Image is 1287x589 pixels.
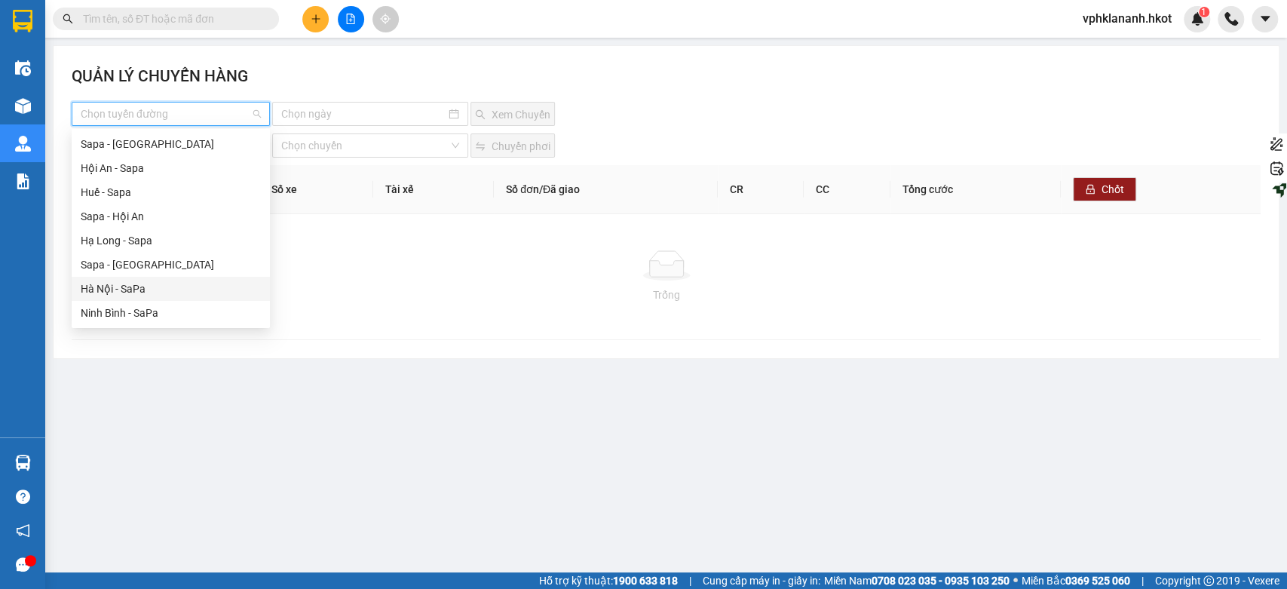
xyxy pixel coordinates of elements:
div: Huế - Sapa [72,180,270,204]
img: icon-new-feature [1190,12,1204,26]
div: Hạ Long - Sapa [81,232,261,249]
div: Ninh Bình - SaPa [72,301,270,325]
span: file-add [345,14,356,24]
div: Hà Nội - SaPa [72,277,270,301]
button: searchXem Chuyến [470,102,555,126]
span: aim [380,14,391,24]
span: vphklananh.hkot [1071,9,1184,28]
div: Tổng cước [902,181,1049,198]
button: aim [372,6,399,32]
input: Tìm tên, số ĐT hoặc mã đơn [83,11,261,27]
div: Hội An - Sapa [81,160,261,176]
img: warehouse-icon [15,60,31,76]
span: message [16,557,30,572]
div: Hội An - Sapa [72,156,270,180]
span: notification [16,523,30,538]
div: CC [816,181,878,198]
button: caret-down [1252,6,1278,32]
div: Huế - Sapa [81,184,261,201]
sup: 1 [1199,7,1209,17]
span: | [689,572,691,589]
button: swapChuyển phơi [470,133,555,158]
button: file-add [338,6,364,32]
div: Sapa - [GEOGRAPHIC_DATA] [81,256,261,273]
div: Số đơn/Đã giao [506,181,706,198]
span: search [63,14,73,24]
span: plus [311,14,321,24]
span: question-circle [16,489,30,504]
h2: QUẢN LÝ CHUYẾN HÀNG [72,64,248,94]
div: Sapa - Hà Nội [72,132,270,156]
div: Hà Nội - SaPa [81,281,261,297]
img: warehouse-icon [15,455,31,471]
input: Chọn ngày [281,106,446,122]
div: Trống [84,287,1249,303]
span: caret-down [1258,12,1272,26]
span: Cung cấp máy in - giấy in: [703,572,820,589]
span: 1 [1201,7,1206,17]
div: Tài xế [385,181,482,198]
strong: 0369 525 060 [1065,575,1130,587]
div: Sapa - Ninh Bình [72,253,270,277]
span: ⚪️ [1013,578,1018,584]
span: Miền Nam [824,572,1010,589]
div: Hạ Long - Sapa [72,229,270,253]
div: Sapa - [GEOGRAPHIC_DATA] [81,136,261,152]
img: logo-vxr [13,10,32,32]
img: warehouse-icon [15,98,31,114]
span: | [1141,572,1144,589]
button: lockChốt [1073,177,1136,201]
img: warehouse-icon [15,136,31,152]
strong: 1900 633 818 [613,575,678,587]
span: Hỗ trợ kỹ thuật: [539,572,678,589]
img: phone-icon [1224,12,1238,26]
div: Ninh Bình - SaPa [81,305,261,321]
span: Miền Bắc [1022,572,1130,589]
div: Số xe [271,181,361,198]
img: solution-icon [15,173,31,189]
strong: 0708 023 035 - 0935 103 250 [872,575,1010,587]
div: Sapa - Hội An [81,208,261,225]
div: CR [730,181,792,198]
div: Sapa - Hội An [72,204,270,229]
button: plus [302,6,329,32]
span: copyright [1203,575,1214,586]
